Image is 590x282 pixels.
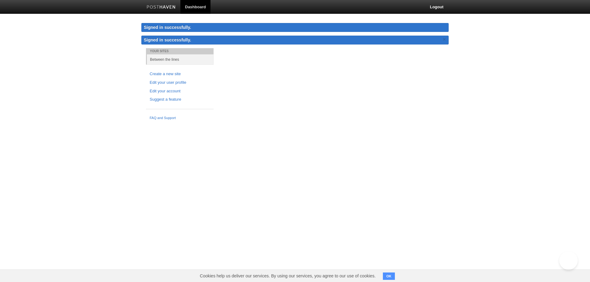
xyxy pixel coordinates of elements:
a: × [442,36,447,43]
li: Your Sites [146,48,214,54]
a: Edit your account [150,88,210,95]
a: Create a new site [150,71,210,77]
button: OK [383,272,395,280]
a: Edit your user profile [150,79,210,86]
iframe: Help Scout Beacon - Open [559,251,578,270]
a: Suggest a feature [150,96,210,103]
span: Cookies help us deliver our services. By using our services, you agree to our use of cookies. [194,270,382,282]
div: Signed in successfully. [141,23,449,32]
a: FAQ and Support [150,115,210,121]
span: Signed in successfully. [144,37,191,42]
img: Posthaven-bar [147,5,176,10]
a: Between the lines [147,54,214,64]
